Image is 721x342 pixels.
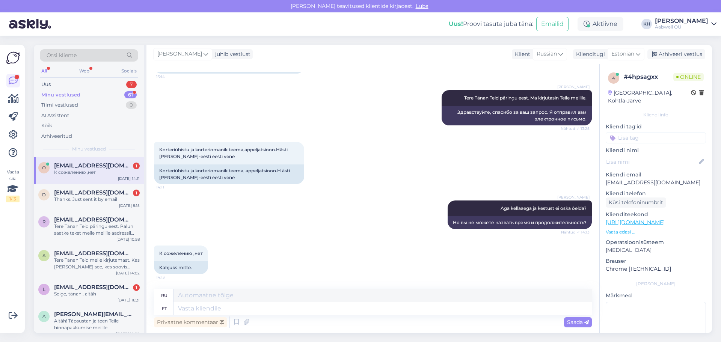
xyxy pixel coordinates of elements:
div: Arhiveeri vestlus [647,49,705,59]
div: Aktiivne [578,17,623,31]
span: alex@smart-train.com [54,311,132,318]
div: 1 / 3 [6,196,20,202]
span: oleggvo@hot.ee [54,162,132,169]
p: Kliendi email [606,171,706,179]
div: # 4hpsagxx [624,72,673,81]
div: Vaata siia [6,169,20,202]
div: Но вы не можете назвать время и продолжительность? [448,216,592,229]
span: Minu vestlused [72,146,106,152]
div: juhib vestlust [212,50,250,58]
span: Nähtud ✓ 13:25 [561,126,590,131]
span: Saada [567,319,589,325]
span: 14:13 [156,274,184,280]
p: Vaata edasi ... [606,229,706,235]
a: [PERSON_NAME]Aabwell OÜ [655,18,716,30]
span: raunouus@gmail.com [54,216,132,223]
span: Aga kellaaega ja kestust ei oska öelda? [501,205,587,211]
div: 1 [133,284,140,291]
input: Lisa tag [606,132,706,143]
span: Russian [537,50,557,58]
p: Kliendi tag'id [606,123,706,131]
span: Luba [413,3,431,9]
div: Здравствуйте, спасибо за ваш запрос. Я отправил вам электронное письмо. [442,106,592,125]
div: [PERSON_NAME] [606,280,706,287]
p: Märkmed [606,292,706,300]
div: [DATE] 16:21 [118,297,140,303]
div: Kliendi info [606,111,706,118]
div: Arhiveeritud [41,133,72,140]
p: Klienditeekond [606,211,706,218]
span: l [43,286,45,292]
span: Tere Tänan Teid päringu eest. Ma kirjutasin Teile meilile. [464,95,587,101]
div: [DATE] 10:20 [116,331,140,337]
span: d [42,192,46,197]
div: All [40,66,48,76]
div: 1 [133,163,140,169]
span: 4 [612,75,615,81]
div: Web [78,66,91,76]
span: dpankov91@gmail.com [54,189,132,196]
div: Tere Tänan Teid päringu eest. Palun saatke tekst meile meilile aadressil [EMAIL_ADDRESS][DOMAIN_N... [54,223,140,237]
span: alsorgin@gmail.com [54,250,132,257]
b: Uus! [449,20,463,27]
span: Nähtud ✓ 14:13 [561,229,590,235]
span: Estonian [611,50,634,58]
span: [PERSON_NAME] [557,194,590,200]
div: Privaatne kommentaar [154,317,227,327]
div: ru [161,289,167,302]
div: et [162,302,167,315]
span: К сожелению ,нет [159,250,203,256]
span: [PERSON_NAME] [557,84,590,90]
div: KH [641,19,652,29]
div: [DATE] 14:02 [116,270,140,276]
div: Kahjuks mitte. [154,261,208,274]
p: Chrome [TECHNICAL_ID] [606,265,706,273]
div: [DATE] 14:11 [118,176,140,181]
p: Kliendi telefon [606,190,706,197]
span: Korteriühistu ja korteriomanik teema,appeljatsioon.Hästi [PERSON_NAME]-eesti eesti vene [159,147,289,159]
button: Emailid [536,17,569,31]
p: Kliendi nimi [606,146,706,154]
div: Thanks. Just sent it by email [54,196,140,203]
div: Uus [41,81,51,88]
a: [URL][DOMAIN_NAME] [606,219,665,226]
span: r [42,219,46,224]
div: Klienditugi [573,50,605,58]
div: Selge, tänan , aitäh [54,291,140,297]
div: К сожелению ,нет [54,169,140,176]
div: AI Assistent [41,112,69,119]
span: Online [673,73,704,81]
span: 14:11 [156,184,184,190]
span: 13:14 [156,74,184,80]
div: Tiimi vestlused [41,101,78,109]
p: Brauser [606,257,706,265]
div: 61 [124,91,137,99]
div: Küsi telefoninumbrit [606,197,666,208]
div: 0 [126,101,137,109]
p: [MEDICAL_DATA] [606,246,706,254]
div: Korteriühistu ja korteriomanik teema, appeljatsioon.H ästi [PERSON_NAME]-eesti eesti vene [154,164,304,184]
span: a [42,253,46,258]
span: liljak.ou@gmail.com [54,284,132,291]
p: Operatsioonisüsteem [606,238,706,246]
div: Minu vestlused [41,91,80,99]
div: [DATE] 9:15 [119,203,140,208]
span: a [42,313,46,319]
p: [EMAIL_ADDRESS][DOMAIN_NAME] [606,179,706,187]
div: Socials [120,66,138,76]
div: 1 [133,190,140,196]
span: o [42,165,46,170]
div: [DATE] 10:58 [116,237,140,242]
div: 7 [126,81,137,88]
div: Tere Tänan Teid meile kirjutamast. Kas [PERSON_NAME] see, kes soovis vandetõlget. Meie kahjuks va... [54,257,140,270]
div: Aitäh! Täpsustan ja teen Teile hinnapakkumise meilile. [54,318,140,331]
div: Proovi tasuta juba täna: [449,20,533,29]
div: Kõik [41,122,52,130]
div: Aabwell OÜ [655,24,708,30]
div: Klient [512,50,530,58]
div: [PERSON_NAME] [655,18,708,24]
span: [PERSON_NAME] [157,50,202,58]
span: Otsi kliente [47,51,77,59]
div: [GEOGRAPHIC_DATA], Kohtla-Järve [608,89,691,105]
img: Askly Logo [6,51,20,65]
